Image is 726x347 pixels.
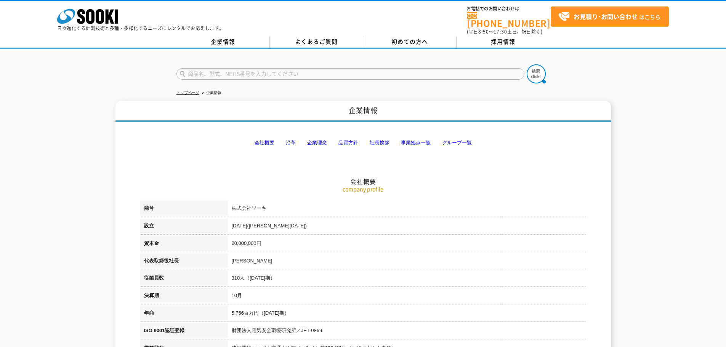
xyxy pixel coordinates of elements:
th: 資本金 [140,236,228,253]
th: 代表取締役社長 [140,253,228,271]
th: 従業員数 [140,270,228,288]
a: 企業理念 [307,140,327,146]
a: 会社概要 [255,140,274,146]
a: 品質方針 [338,140,358,146]
h2: 会社概要 [140,101,586,185]
input: 商品名、型式、NETIS番号を入力してください [176,68,524,80]
p: company profile [140,185,586,193]
a: お見積り･お問い合わせはこちら [551,6,669,27]
th: 年商 [140,305,228,323]
span: 初めての方へ [391,37,428,46]
a: 採用情報 [457,36,550,48]
a: 沿革 [286,140,296,146]
h1: 企業情報 [115,101,611,122]
strong: お見積り･お問い合わせ [574,12,638,21]
th: ISO 9001認証登録 [140,323,228,341]
a: 初めての方へ [363,36,457,48]
td: 財団法人電気安全環境研究所／JET-0869 [228,323,586,341]
th: 決算期 [140,288,228,305]
td: 10月 [228,288,586,305]
a: 社長挨拶 [370,140,389,146]
a: 事業拠点一覧 [401,140,431,146]
p: 日々進化する計測技術と多種・多様化するニーズにレンタルでお応えします。 [57,26,224,30]
th: 商号 [140,201,228,218]
td: 20,000,000円 [228,236,586,253]
a: グループ一覧 [442,140,472,146]
span: (平日 ～ 土日、祝日除く) [467,28,542,35]
span: 17:30 [494,28,507,35]
td: [DATE]([PERSON_NAME][DATE]) [228,218,586,236]
a: トップページ [176,91,199,95]
a: 企業情報 [176,36,270,48]
li: 企業情報 [200,89,221,97]
img: btn_search.png [527,64,546,83]
td: 5,756百万円（[DATE]期） [228,305,586,323]
td: 310人（[DATE]期） [228,270,586,288]
a: [PHONE_NUMBER] [467,12,551,27]
span: お電話でのお問い合わせは [467,6,551,11]
span: 8:50 [478,28,489,35]
td: 株式会社ソーキ [228,201,586,218]
th: 設立 [140,218,228,236]
span: はこちら [558,11,660,22]
a: よくあるご質問 [270,36,363,48]
td: [PERSON_NAME] [228,253,586,271]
